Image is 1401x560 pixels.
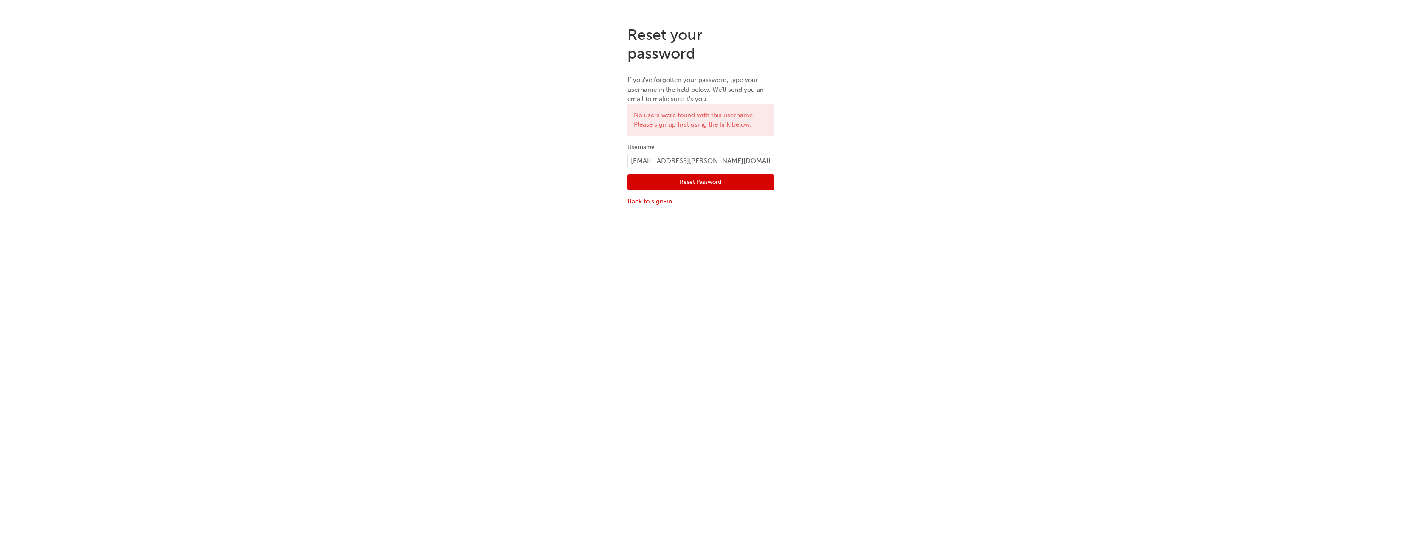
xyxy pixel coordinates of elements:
[627,142,774,152] label: Username
[627,154,774,168] input: Username
[627,75,774,104] p: If you've forgotten your password, type your username in the field below. We'll send you an email...
[627,104,774,136] div: No users were found with this username. Please sign up first using the link below.
[627,174,774,191] button: Reset Password
[627,25,774,62] h1: Reset your password
[627,197,774,206] a: Back to sign-in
